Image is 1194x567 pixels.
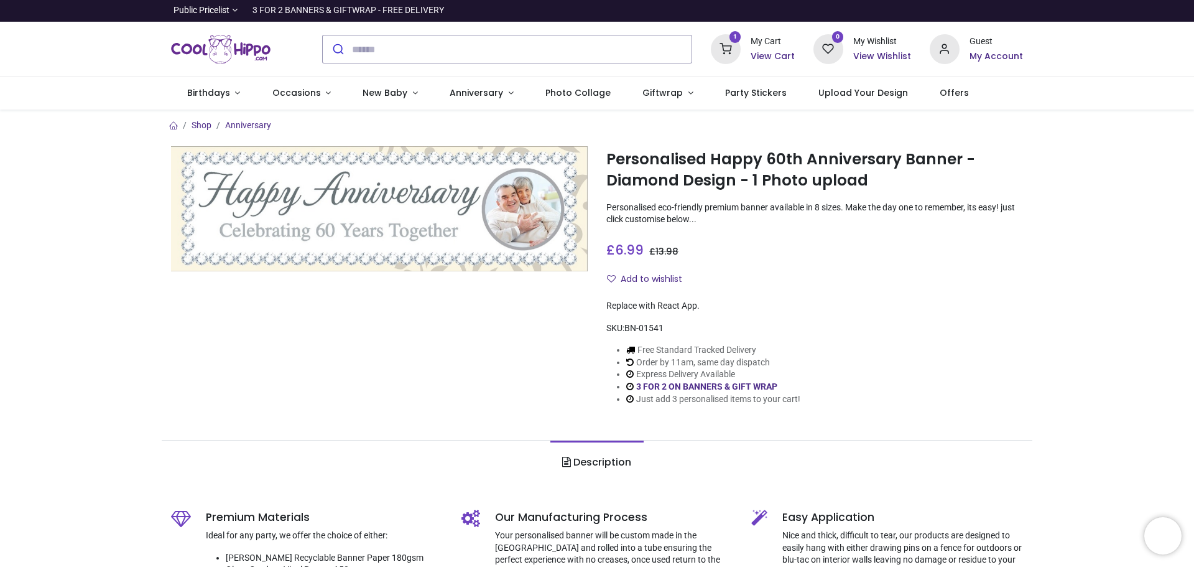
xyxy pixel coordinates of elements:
span: 6.99 [615,241,644,259]
div: My Wishlist [853,35,911,48]
div: SKU: [606,322,1023,335]
h5: Premium Materials [206,510,443,525]
li: Just add 3 personalised items to your cart! [626,393,800,406]
span: £ [649,245,678,258]
button: Add to wishlistAdd to wishlist [606,269,693,290]
a: Giftwrap [626,77,709,110]
a: Birthdays [171,77,256,110]
img: Cool Hippo [171,32,271,67]
span: Offers [940,87,969,99]
a: View Wishlist [853,50,911,63]
li: [PERSON_NAME] Recyclable Banner Paper 180gsm [226,552,443,565]
span: Occasions [272,87,321,99]
span: Upload Your Design [818,87,908,99]
a: Description [550,441,643,484]
span: Anniversary [450,87,503,99]
span: 13.98 [655,245,678,258]
a: My Account [970,50,1023,63]
a: Anniversary [433,77,529,110]
span: Birthdays [187,87,230,99]
span: £ [606,241,644,259]
a: 1 [711,44,741,54]
div: 3 FOR 2 BANNERS & GIFTWRAP - FREE DELIVERY [252,4,444,17]
button: Submit [323,35,352,63]
a: Anniversary [225,120,271,130]
a: 0 [813,44,843,54]
h5: Our Manufacturing Process [495,510,733,525]
img: Personalised Happy 60th Anniversary Banner - Diamond Design - 1 Photo upload [171,146,588,271]
a: New Baby [347,77,434,110]
span: Giftwrap [642,87,683,99]
a: Shop [192,120,211,130]
li: Express Delivery Available [626,368,800,381]
iframe: Customer reviews powered by Trustpilot [762,4,1023,17]
div: Replace with React App. [606,300,1023,312]
span: Photo Collage [545,87,611,99]
i: Add to wishlist [607,274,616,283]
div: My Cart [751,35,795,48]
span: New Baby [363,87,407,99]
a: View Cart [751,50,795,63]
h1: Personalised Happy 60th Anniversary Banner - Diamond Design - 1 Photo upload [606,149,1023,192]
a: Public Pricelist [171,4,238,17]
p: Ideal for any party, we offer the choice of either: [206,530,443,542]
li: Free Standard Tracked Delivery [626,344,800,357]
span: Public Pricelist [174,4,229,17]
span: BN-01541 [624,323,664,333]
sup: 1 [729,31,741,43]
h5: Easy Application [782,510,1023,525]
iframe: Brevo live chat [1144,517,1182,555]
a: 3 FOR 2 ON BANNERS & GIFT WRAP [636,382,777,391]
a: Occasions [256,77,347,110]
p: Personalised eco-friendly premium banner available in 8 sizes. Make the day one to remember, its ... [606,202,1023,226]
span: Party Stickers [725,87,787,99]
sup: 0 [832,31,844,43]
div: Guest [970,35,1023,48]
li: Order by 11am, same day dispatch [626,357,800,369]
a: Logo of Cool Hippo [171,32,271,67]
